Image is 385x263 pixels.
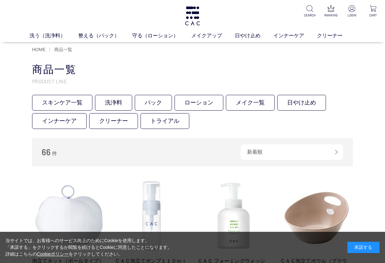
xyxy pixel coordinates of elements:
a: 整える（パック） [78,32,132,40]
li: 〉 [48,47,74,53]
a: 日やけ止め [277,95,326,111]
a: HOME [32,47,46,52]
span: 件 [52,151,57,156]
img: ＣＡＣ フォーミングウォッシュ専用泡立てポンプ500mlボトル [197,179,270,252]
a: CART [366,5,380,18]
a: パック [135,95,172,111]
a: インナーケア [32,113,87,129]
a: 洗浄料 [95,95,132,111]
img: ＣＡＣ泡立てボウル（ブラウン） [280,179,353,252]
a: スキンケア一覧 [32,95,92,111]
a: 守る（ローション） [132,32,191,40]
p: SEARCH [303,13,316,18]
span: 商品一覧 [54,47,72,52]
p: PRODUCT LINE [32,78,353,85]
img: logo [184,6,201,25]
div: 承諾する [347,242,380,253]
a: トライアル [141,113,189,129]
a: SEARCH [303,5,316,18]
img: 泡立てネット（ボールタイプ） [32,179,105,252]
a: LOGIN [345,5,359,18]
a: RANKING [324,5,338,18]
a: メイク一覧 [226,95,275,111]
h1: 商品一覧 [32,63,353,77]
a: メイクアップ [191,32,235,40]
a: 商品一覧 [53,47,72,52]
p: LOGIN [345,13,359,18]
a: ローション [175,95,223,111]
a: Cookieポリシー [37,251,69,257]
div: 当サイトでは、お客様へのサービス向上のためにCookieを使用します。 「承諾する」をクリックするか閲覧を続けるとCookieに同意したことになります。 詳細はこちらの をクリックしてください。 [5,237,172,258]
p: CART [366,13,380,18]
img: ＣＡＣ泡立てポンプ１１０ｍｌボトル [115,179,188,252]
a: クリーナー [317,32,355,40]
a: 日やけ止め [235,32,273,40]
a: クリーナー [89,113,138,129]
a: インナーケア [273,32,317,40]
p: RANKING [324,13,338,18]
span: 66 [42,147,51,157]
a: 洗う（洗浄料） [30,32,78,40]
div: 新着順 [241,144,343,160]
